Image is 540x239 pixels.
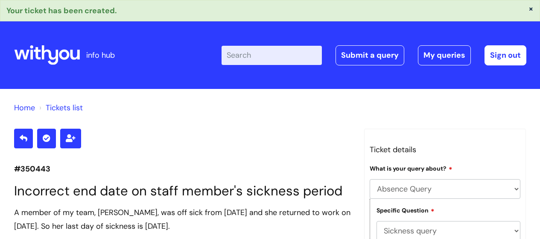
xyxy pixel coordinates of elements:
label: Specific Question [377,206,435,214]
div: A member of my team, [PERSON_NAME], was off sick from [DATE] and she returned to work on [DATE]. ... [14,206,351,233]
input: Search [222,46,322,65]
li: Tickets list [37,101,83,115]
a: Submit a query [336,45,404,65]
h3: Ticket details [370,143,521,156]
a: Sign out [485,45,526,65]
button: × [528,5,534,12]
a: My queries [418,45,471,65]
a: Home [14,103,35,113]
p: #350443 [14,162,351,176]
h1: Incorrect end date on staff member's sickness period [14,183,351,199]
div: | - [222,45,526,65]
p: info hub [86,48,115,62]
a: Tickets list [46,103,83,113]
li: Solution home [14,101,35,115]
label: What is your query about? [370,164,452,172]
